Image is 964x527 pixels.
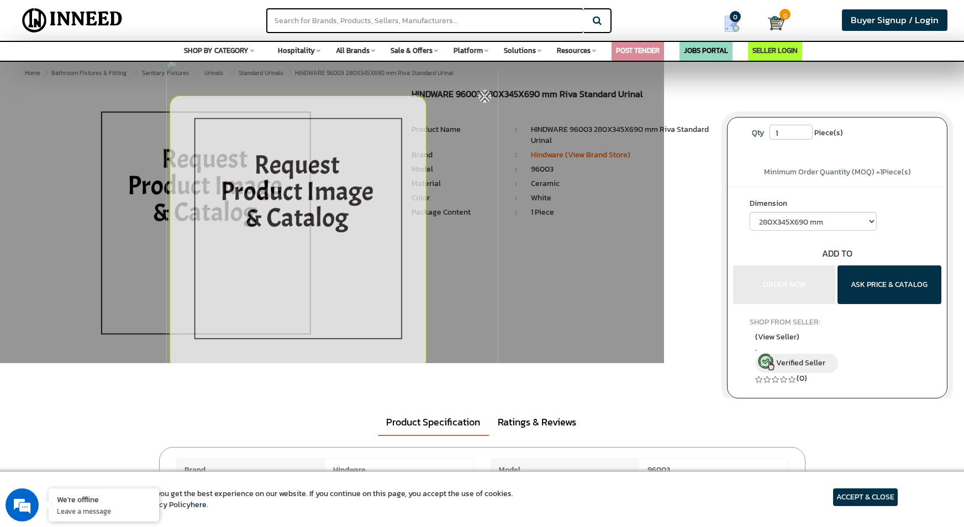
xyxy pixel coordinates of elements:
span: Brand [177,459,325,481]
span: Buyer Signup / Login [851,13,939,27]
article: We use cookies to ensure you get the best experience on our website. If you continue on this page... [66,488,513,510]
div: ADD TO [728,247,947,260]
a: Product Specification [378,409,489,436]
span: , [755,344,919,353]
img: inneed-image-na.png [169,95,427,371]
img: inneed-verified-seller-icon.png [758,354,775,370]
span: SHOP BY CATEGORY [184,45,249,56]
span: Solutions [504,45,536,56]
span: Platform [454,45,483,56]
p: Leave a message [57,506,151,516]
a: (0) [797,372,807,384]
span: Verified Seller [776,357,825,369]
span: Model [491,459,640,481]
img: 69577-thickbox_default.jpg [166,60,498,446]
span: All Brands [336,45,370,56]
a: here [191,499,207,510]
a: Buyer Signup / Login [842,9,947,31]
span: Hindware [325,459,473,481]
h4: SHOP FROM SELLER: [750,318,925,326]
span: 1 [880,166,882,178]
span: 0 [730,11,741,22]
span: Resources [557,45,591,56]
span: (View Seller) [755,331,799,343]
span: Piece(s) [814,125,843,141]
a: Cart 0 [768,11,777,35]
label: Dimension [750,198,925,212]
a: SELLER LOGIN [752,45,798,56]
input: Search for Brands, Products, Sellers, Manufacturers... [266,8,583,33]
img: Cart [768,15,784,31]
a: Ratings & Reviews [490,409,585,435]
img: Inneed.Market [15,7,130,34]
article: ACCEPT & CLOSE [833,488,898,506]
a: POST TENDER [616,45,660,56]
span: 0 [779,9,791,20]
a: (View Seller) , Verified Seller [755,331,919,373]
button: ASK PRICE & CATALOG [837,265,941,304]
a: JOBS PORTAL [684,45,728,56]
img: Show My Quotes [724,15,740,32]
div: We're offline [57,494,151,504]
span: Hospitality [278,45,315,56]
span: 96003 [639,459,788,481]
span: Sale & Offers [391,45,433,56]
img: inneed-close-icon.png [478,89,492,103]
a: my Quotes 0 [705,11,767,36]
span: Minimum Order Quantity (MOQ) = Piece(s) [764,166,911,178]
label: Qty [746,125,770,141]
